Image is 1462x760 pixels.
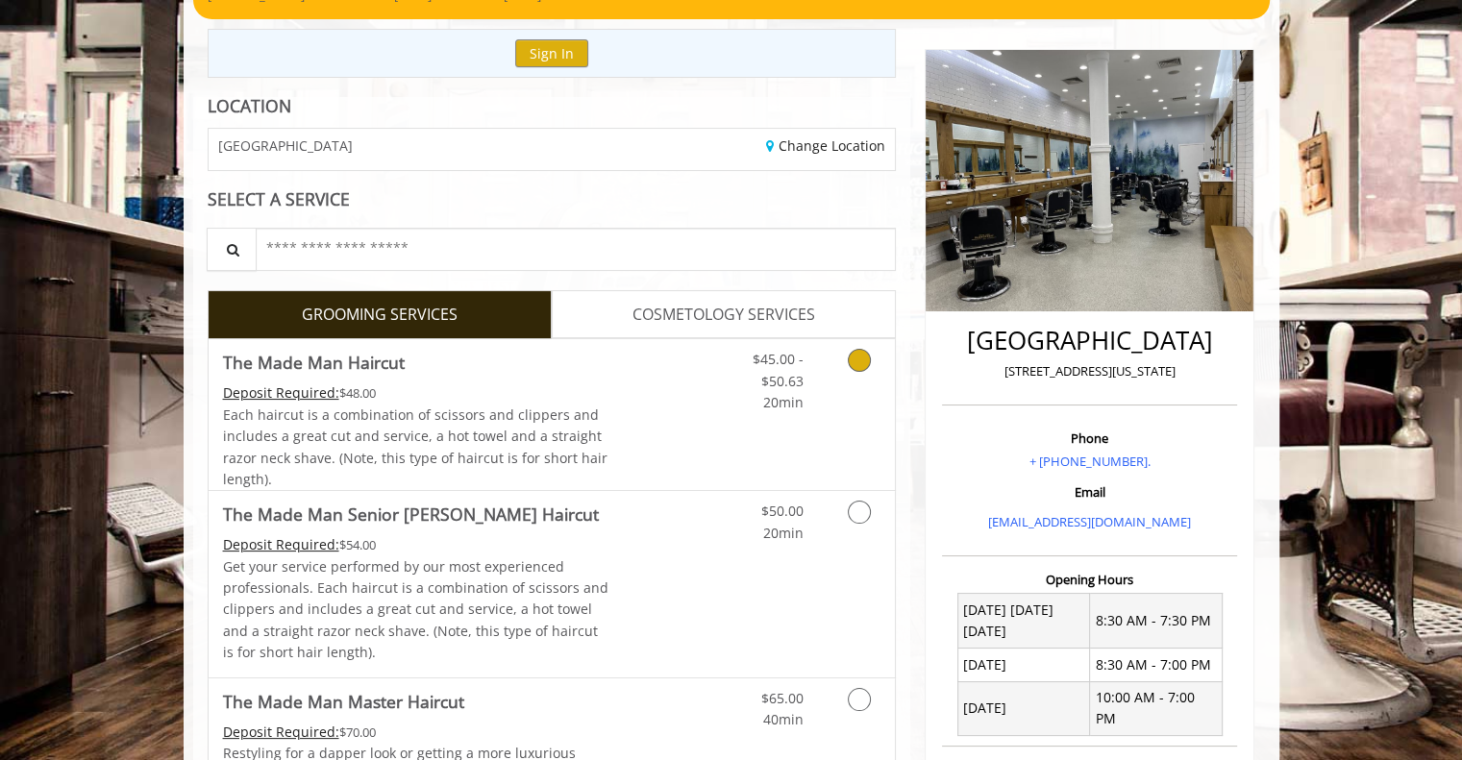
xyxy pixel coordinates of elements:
[208,94,291,117] b: LOCATION
[223,534,609,555] div: $54.00
[223,382,609,404] div: $48.00
[632,303,815,328] span: COSMETOLOGY SERVICES
[223,556,609,664] p: Get your service performed by our most experienced professionals. Each haircut is a combination o...
[760,502,803,520] span: $50.00
[760,689,803,707] span: $65.00
[762,524,803,542] span: 20min
[957,681,1090,736] td: [DATE]
[947,361,1232,381] p: [STREET_ADDRESS][US_STATE]
[207,228,257,271] button: Service Search
[223,501,599,527] b: The Made Man Senior [PERSON_NAME] Haircut
[1090,649,1223,681] td: 8:30 AM - 7:00 PM
[942,573,1237,586] h3: Opening Hours
[223,722,609,743] div: $70.00
[208,190,897,208] div: SELECT A SERVICE
[947,485,1232,499] h3: Email
[947,327,1232,355] h2: [GEOGRAPHIC_DATA]
[762,710,803,728] span: 40min
[957,649,1090,681] td: [DATE]
[762,393,803,411] span: 20min
[1090,594,1223,649] td: 8:30 AM - 7:30 PM
[752,350,803,389] span: $45.00 - $50.63
[947,431,1232,445] h3: Phone
[223,405,607,488] span: Each haircut is a combination of scissors and clippers and includes a great cut and service, a ho...
[223,349,405,376] b: The Made Man Haircut
[1090,681,1223,736] td: 10:00 AM - 7:00 PM
[988,513,1191,530] a: [EMAIL_ADDRESS][DOMAIN_NAME]
[223,688,464,715] b: The Made Man Master Haircut
[515,39,588,67] button: Sign In
[223,535,339,553] span: This service needs some Advance to be paid before we block your appointment
[957,594,1090,649] td: [DATE] [DATE] [DATE]
[223,723,339,741] span: This service needs some Advance to be paid before we block your appointment
[223,383,339,402] span: This service needs some Advance to be paid before we block your appointment
[1029,453,1151,470] a: + [PHONE_NUMBER].
[218,138,353,153] span: [GEOGRAPHIC_DATA]
[302,303,458,328] span: GROOMING SERVICES
[766,136,885,155] a: Change Location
